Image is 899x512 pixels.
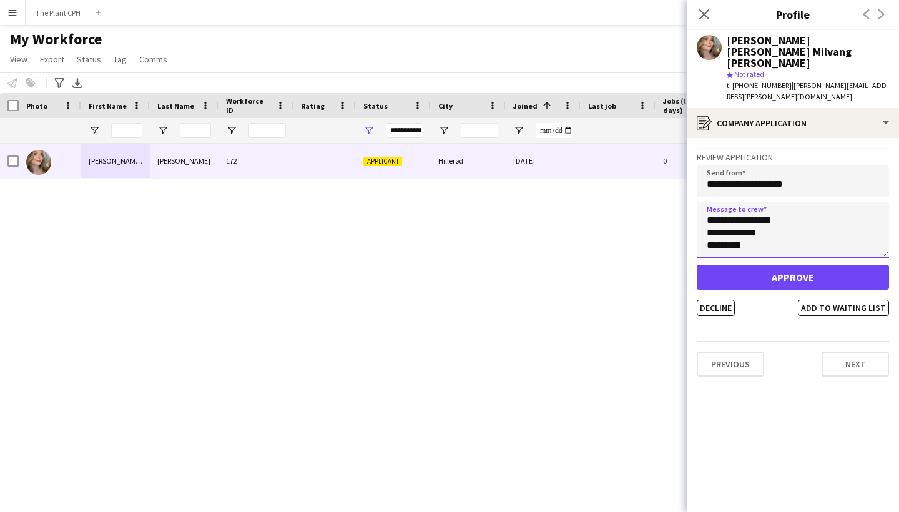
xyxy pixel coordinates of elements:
[697,265,889,290] button: Approve
[363,125,375,136] button: Open Filter Menu
[219,144,293,178] div: 172
[363,157,402,166] span: Applicant
[26,150,51,175] img: Josefine Elina Milvang Wissing
[431,144,506,178] div: Hillerød
[461,123,498,138] input: City Filter Input
[226,96,271,115] span: Workforce ID
[150,144,219,178] div: [PERSON_NAME]
[81,144,150,178] div: [PERSON_NAME] [PERSON_NAME] Milvang
[26,101,47,111] span: Photo
[139,54,167,65] span: Comms
[687,108,899,138] div: Company application
[52,76,67,91] app-action-btn: Advanced filters
[40,54,64,65] span: Export
[697,152,889,163] h3: Review Application
[822,352,889,377] button: Next
[26,1,91,25] button: The Plant CPH
[248,123,286,138] input: Workforce ID Filter Input
[109,51,132,67] a: Tag
[727,81,887,101] span: | [PERSON_NAME][EMAIL_ADDRESS][PERSON_NAME][DOMAIN_NAME]
[697,352,764,377] button: Previous
[72,51,106,67] a: Status
[734,69,764,79] span: Not rated
[35,51,69,67] a: Export
[157,101,194,111] span: Last Name
[513,125,524,136] button: Open Filter Menu
[77,54,101,65] span: Status
[798,300,889,316] button: Add to waiting list
[513,101,538,111] span: Joined
[89,101,127,111] span: First Name
[697,300,735,316] button: Decline
[180,123,211,138] input: Last Name Filter Input
[111,123,142,138] input: First Name Filter Input
[588,101,616,111] span: Last job
[663,96,714,115] span: Jobs (last 90 days)
[301,101,325,111] span: Rating
[438,101,453,111] span: City
[10,54,27,65] span: View
[10,30,102,49] span: My Workforce
[114,54,127,65] span: Tag
[157,125,169,136] button: Open Filter Menu
[226,125,237,136] button: Open Filter Menu
[363,101,388,111] span: Status
[134,51,172,67] a: Comms
[5,51,32,67] a: View
[727,35,889,69] div: [PERSON_NAME] [PERSON_NAME] Milvang [PERSON_NAME]
[506,144,581,178] div: [DATE]
[70,76,85,91] app-action-btn: Export XLSX
[438,125,449,136] button: Open Filter Menu
[536,123,573,138] input: Joined Filter Input
[727,81,792,90] span: t. [PHONE_NUMBER]
[656,144,737,178] div: 0
[89,125,100,136] button: Open Filter Menu
[687,6,899,22] h3: Profile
